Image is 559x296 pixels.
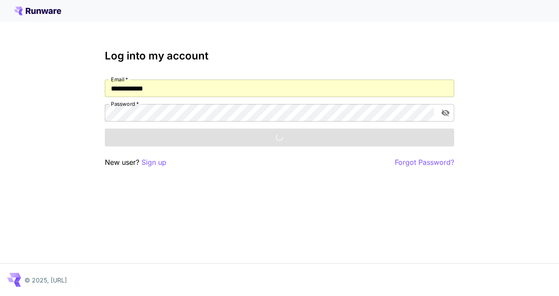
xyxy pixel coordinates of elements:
[111,76,128,83] label: Email
[438,105,453,121] button: toggle password visibility
[141,157,166,168] button: Sign up
[24,275,67,285] p: © 2025, [URL]
[105,50,454,62] h3: Log into my account
[395,157,454,168] button: Forgot Password?
[105,157,166,168] p: New user?
[111,100,139,108] label: Password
